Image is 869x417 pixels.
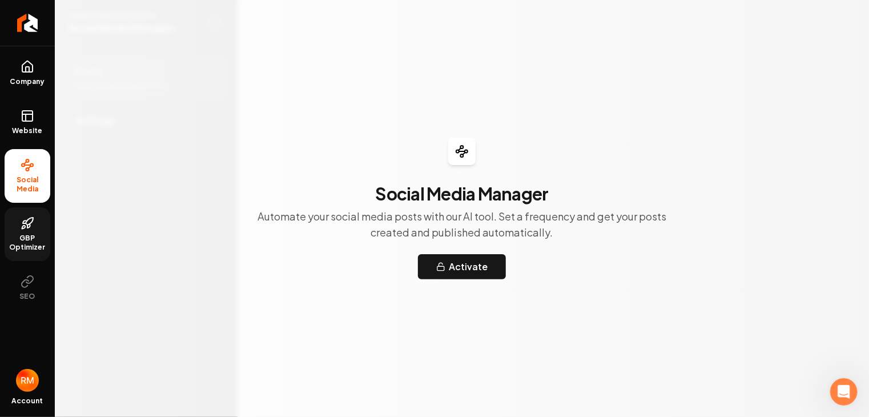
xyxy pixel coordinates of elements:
[5,100,50,145] a: Website
[5,207,50,261] a: GBP Optimizer
[6,77,50,86] span: Company
[830,378,858,406] iframe: Intercom live chat
[16,369,39,392] button: Open user button
[8,126,47,135] span: Website
[5,266,50,310] button: SEO
[16,369,39,392] img: Russell Morell
[5,234,50,252] span: GBP Optimizer
[15,292,40,301] span: SEO
[12,396,43,406] span: Account
[5,51,50,95] a: Company
[17,14,38,32] img: Rebolt Logo
[5,175,50,194] span: Social Media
